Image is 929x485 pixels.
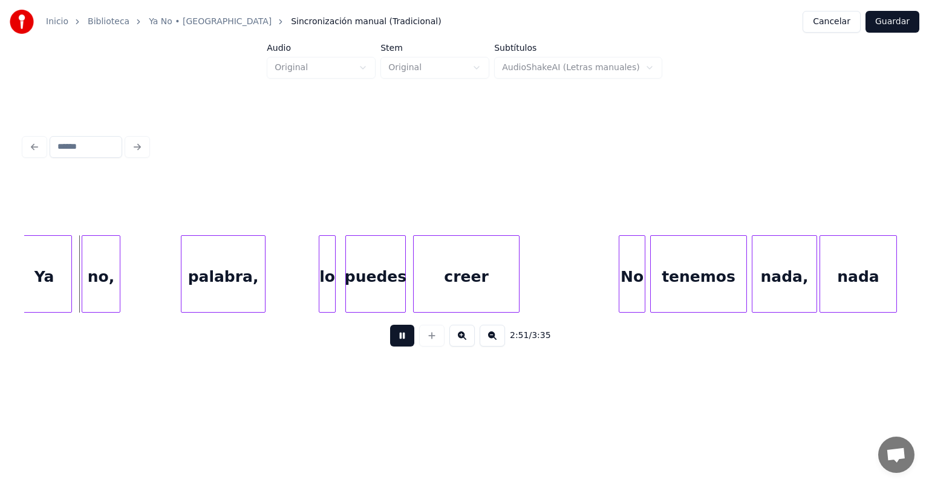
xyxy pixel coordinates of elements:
div: Chat abierto [878,437,914,473]
span: Sincronización manual (Tradicional) [291,16,441,28]
a: Biblioteca [88,16,129,28]
a: Ya No • [GEOGRAPHIC_DATA] [149,16,272,28]
div: / [510,330,539,342]
img: youka [10,10,34,34]
button: Guardar [865,11,919,33]
button: Cancelar [803,11,861,33]
span: 2:51 [510,330,529,342]
span: 3:35 [532,330,550,342]
label: Subtítulos [494,44,662,52]
label: Stem [380,44,489,52]
a: Inicio [46,16,68,28]
nav: breadcrumb [46,16,442,28]
label: Audio [267,44,376,52]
